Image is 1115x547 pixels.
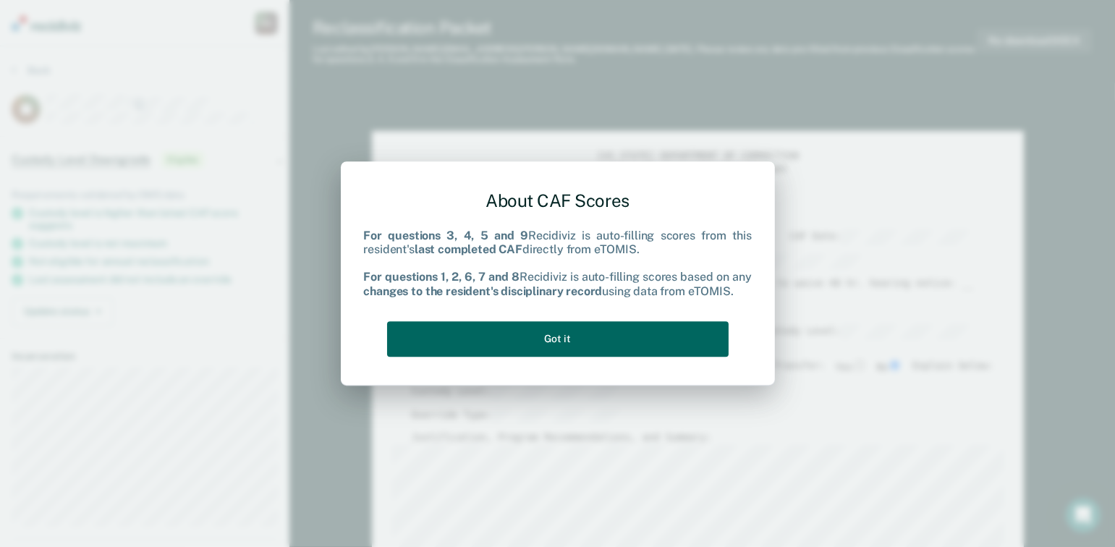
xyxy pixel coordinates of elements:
[364,179,752,223] div: About CAF Scores
[364,229,529,242] b: For questions 3, 4, 5 and 9
[415,242,522,256] b: last completed CAF
[364,271,520,284] b: For questions 1, 2, 6, 7 and 8
[364,284,603,298] b: changes to the resident's disciplinary record
[387,321,729,357] button: Got it
[364,229,752,298] div: Recidiviz is auto-filling scores from this resident's directly from eTOMIS. Recidiviz is auto-fil...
